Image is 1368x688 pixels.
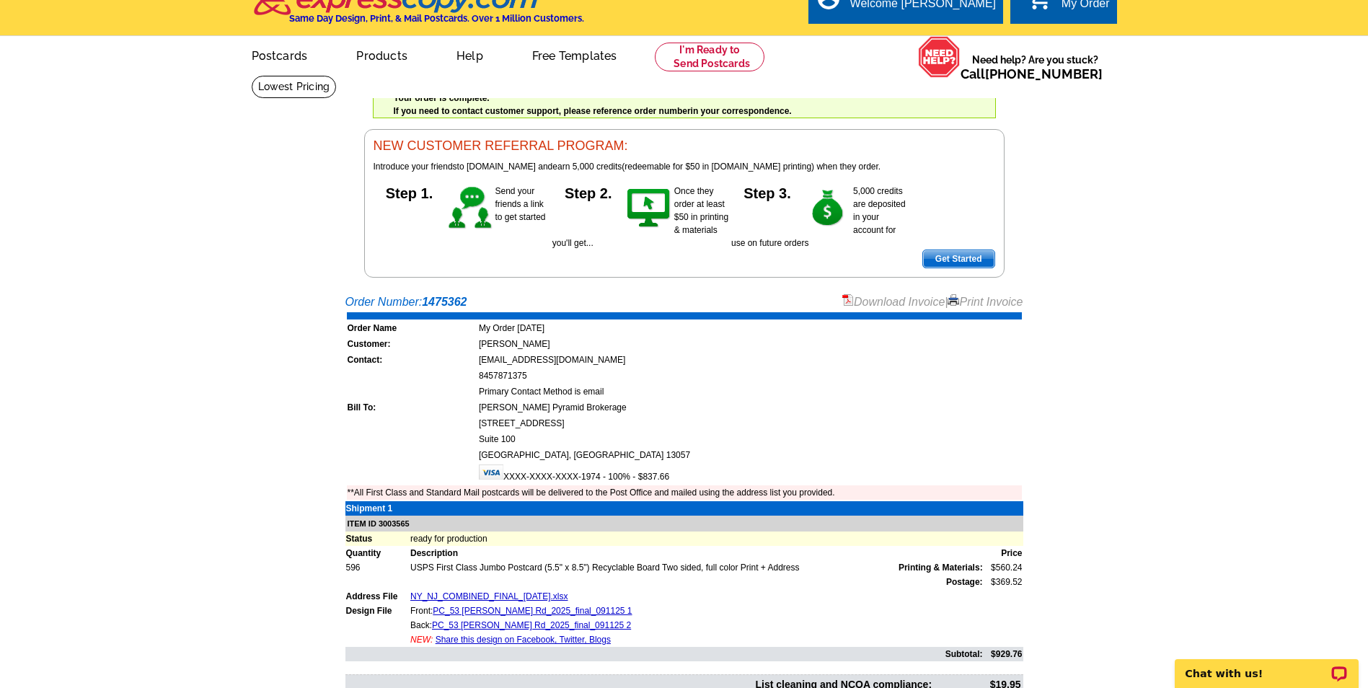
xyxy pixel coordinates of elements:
img: step-3.gif [803,185,853,232]
a: NY_NJ_COMBINED_FINAL_[DATE].xlsx [410,591,568,601]
td: Price [984,546,1023,560]
span: NEW: [410,635,433,645]
img: step-2.gif [625,185,674,232]
span: Call [961,66,1103,81]
span: earn 5,000 credits [552,162,622,172]
span: Need help? Are you stuck? [961,53,1110,81]
div: | [842,294,1023,311]
h3: NEW CUSTOMER REFERRAL PROGRAM: [374,138,995,154]
div: Order Number: [345,294,1023,311]
a: Help [433,38,506,71]
a: Share this design on Facebook, Twitter, Blogs [436,635,611,645]
td: Primary Contact Method is email [478,384,1022,399]
img: small-print-icon.gif [948,294,959,306]
td: Address File [345,589,410,604]
img: small-pdf-icon.gif [842,294,854,306]
span: Once they order at least $50 in printing & materials you'll get... [552,186,728,248]
h5: Step 1. [374,185,446,199]
span: Get Started [923,250,994,268]
h5: Step 2. [552,185,625,199]
a: [PHONE_NUMBER] [985,66,1103,81]
td: $369.52 [984,575,1023,589]
td: Subtotal: [345,647,984,661]
span: Printing & Materials: [899,561,983,574]
td: Shipment 1 [345,501,410,516]
a: PC_53 [PERSON_NAME] Rd_2025_final_091125 2 [432,620,631,630]
a: Download Invoice [842,296,945,308]
h5: Step 3. [731,185,803,199]
td: Suite 100 [478,432,1022,446]
td: Quantity [345,546,410,560]
a: Get Started [922,250,995,268]
strong: Your order is complete. [394,93,490,103]
img: visa.gif [479,464,503,480]
a: Print Invoice [948,296,1023,308]
td: Bill To: [347,400,477,415]
a: Postcards [229,38,331,71]
td: XXXX-XXXX-XXXX-1974 - 100% - $837.66 [478,464,1022,484]
td: My Order [DATE] [478,321,1022,335]
td: ITEM ID 3003565 [345,516,1023,532]
iframe: LiveChat chat widget [1165,643,1368,688]
span: Send your friends a link to get started [495,186,546,222]
img: step-1.gif [446,185,495,232]
td: Customer: [347,337,477,351]
td: [PERSON_NAME] Pyramid Brokerage [478,400,1022,415]
td: [PERSON_NAME] [478,337,1022,351]
td: [STREET_ADDRESS] [478,416,1022,431]
td: [GEOGRAPHIC_DATA], [GEOGRAPHIC_DATA] 13057 [478,448,1022,462]
strong: 1475362 [422,296,467,308]
td: USPS First Class Jumbo Postcard (5.5" x 8.5") Recyclable Board Two sided, full color Print + Address [410,560,984,575]
td: $560.24 [984,560,1023,575]
a: PC_53 [PERSON_NAME] Rd_2025_final_091125 1 [433,606,632,616]
span: Introduce your friends [374,162,457,172]
a: Products [333,38,431,71]
a: Free Templates [509,38,640,71]
img: help [918,36,961,78]
td: ready for production [410,532,1023,546]
span: 5,000 credits are deposited in your account for use on future orders [731,186,906,248]
p: to [DOMAIN_NAME] and (redeemable for $50 in [DOMAIN_NAME] printing) when they order. [374,160,995,173]
td: Front: [410,604,984,618]
td: Contact: [347,353,477,367]
td: Status [345,532,410,546]
td: 8457871375 [478,369,1022,383]
td: **All First Class and Standard Mail postcards will be delivered to the Post Office and mailed usi... [347,485,1022,500]
td: 596 [345,560,410,575]
td: [EMAIL_ADDRESS][DOMAIN_NAME] [478,353,1022,367]
td: Order Name [347,321,477,335]
td: Design File [345,604,410,618]
h4: Same Day Design, Print, & Mail Postcards. Over 1 Million Customers. [289,13,584,24]
td: $929.76 [984,647,1023,661]
td: Description [410,546,984,560]
td: Back: [410,618,984,632]
strong: Postage: [946,577,983,587]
